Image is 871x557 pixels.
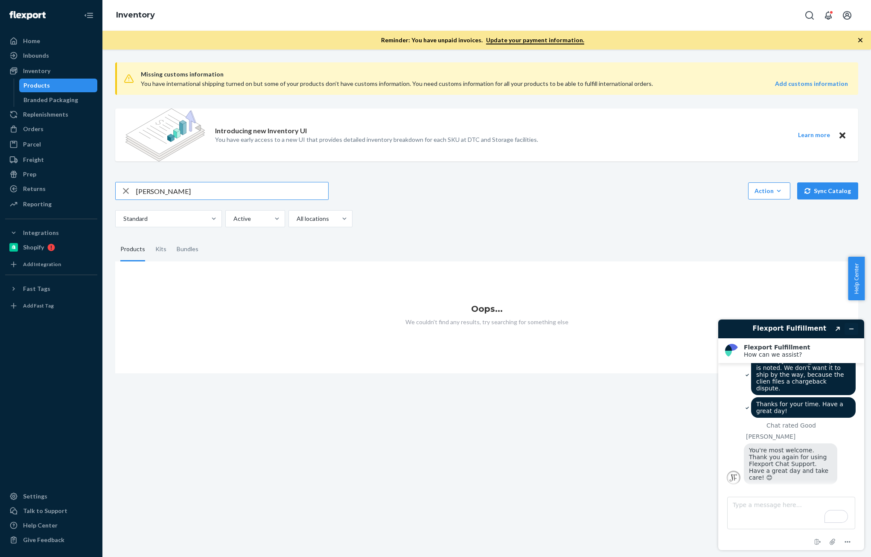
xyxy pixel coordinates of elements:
a: Products [19,79,98,92]
div: Help Center [23,521,58,530]
div: Shopify [23,243,44,252]
input: Standard [122,214,123,223]
button: Close Navigation [80,7,97,24]
button: Help Center [848,257,865,300]
a: Inventory [5,64,97,78]
button: Give Feedback [5,533,97,547]
button: Integrations [5,226,97,240]
a: Branded Packaging [19,93,98,107]
strong: Add customs information [775,80,848,87]
button: Close [837,130,848,141]
a: Help Center [5,519,97,532]
div: Settings [23,492,47,501]
div: Replenishments [23,110,68,119]
ol: breadcrumbs [109,3,162,28]
a: Add Integration [5,258,97,271]
div: Fast Tags [23,284,50,293]
div: Give Feedback [23,536,64,544]
a: Update your payment information. [486,36,584,44]
a: Add Fast Tag [5,299,97,313]
div: Add Integration [23,261,61,268]
div: Branded Packaging [23,96,78,104]
iframe: To enrich screen reader interactions, please activate Accessibility in Grammarly extension settings [711,313,871,557]
a: Orders [5,122,97,136]
div: Reporting [23,200,52,208]
button: Open notifications [820,7,837,24]
div: Kits [155,237,166,261]
input: Search inventory by name or sku [136,182,328,199]
span: Missing customs information [141,69,848,79]
div: Talk to Support [23,507,67,515]
div: Orders [23,125,44,133]
p: You have early access to a new UI that provides detailed inventory breakdown for each SKU at DTC ... [215,135,538,144]
button: Talk to Support [5,504,97,518]
button: Open Search Box [801,7,818,24]
div: You have international shipping turned on but some of your products don’t have customs informatio... [141,79,707,88]
button: Open account menu [839,7,856,24]
div: Inbounds [23,51,49,60]
div: Prep [23,170,36,179]
span: Chat [19,6,36,14]
h1: Oops... [115,304,858,314]
a: Replenishments [5,108,97,121]
img: Flexport logo [9,11,46,20]
div: Bundles [177,237,198,261]
button: Sync Catalog [797,182,858,199]
a: Prep [5,167,97,181]
div: Action [754,187,784,195]
a: Parcel [5,138,97,151]
p: We couldn't find any results, try searching for something else [115,318,858,326]
button: Fast Tags [5,282,97,296]
a: Returns [5,182,97,196]
a: Home [5,34,97,48]
a: Add customs information [775,79,848,88]
p: Introducing new Inventory UI [215,126,307,136]
a: Inbounds [5,49,97,62]
div: Freight [23,155,44,164]
div: Returns [23,185,46,193]
a: Reporting [5,197,97,211]
img: new-reports-banner-icon.82668bd98b6a51aee86340f2a7b77ae3.png [125,108,205,161]
div: Products [120,237,145,261]
a: Settings [5,490,97,503]
div: Home [23,37,40,45]
div: Inventory [23,67,50,75]
button: Action [748,182,790,199]
p: Reminder: You have unpaid invoices. [381,36,584,44]
div: Parcel [23,140,41,149]
div: Products [23,81,50,90]
a: Shopify [5,240,97,254]
div: Integrations [23,229,59,237]
a: Inventory [116,10,155,20]
div: Add Fast Tag [23,302,54,309]
button: Learn more [792,130,835,141]
a: Freight [5,153,97,167]
input: All locations [296,214,297,223]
